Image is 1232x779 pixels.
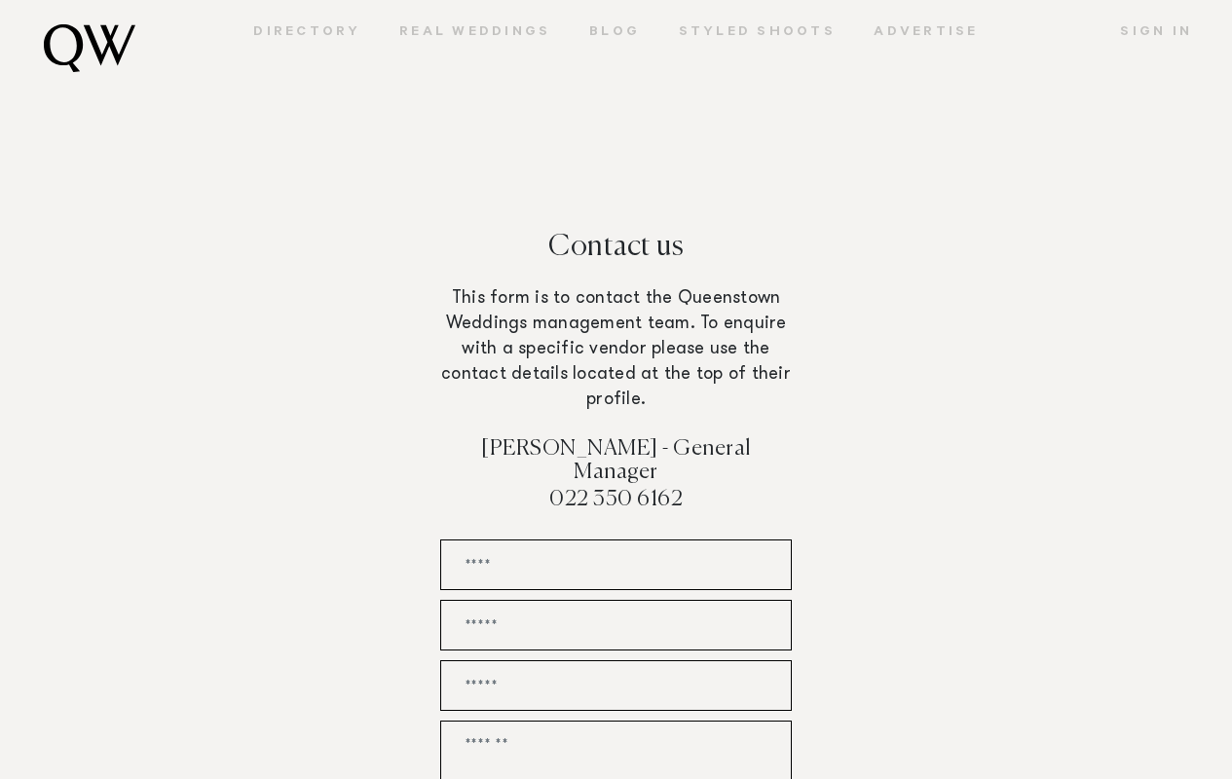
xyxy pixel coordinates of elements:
[380,24,570,42] a: Real Weddings
[235,24,381,42] a: Directory
[549,489,683,510] a: 022 350 6162
[440,286,793,413] p: This form is to contact the Queenstown Weddings management team. To enquire with a specific vendo...
[659,24,855,42] a: Styled Shoots
[1101,24,1192,42] a: Sign In
[570,24,659,42] a: Blog
[44,232,1188,286] h1: Contact us
[44,24,135,72] img: monogram.svg
[440,437,793,488] h4: [PERSON_NAME] - General Manager
[855,24,998,42] a: Advertise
